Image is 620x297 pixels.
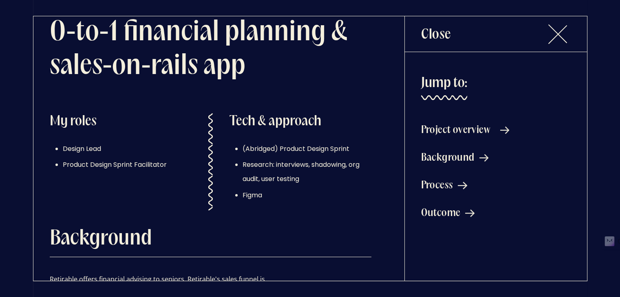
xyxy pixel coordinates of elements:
h2: Background [50,210,371,257]
div: Project overview [421,125,490,135]
h2: Tech & approach [229,113,321,130]
a: Background [421,144,505,172]
img: Arrow pointing to the right [495,126,510,134]
h1: 0-to-1 financial planning & sales-on-rails app [50,16,371,84]
li: Product Design Sprint Facilitator [63,157,192,172]
li: Design Lead [63,142,192,156]
a: Close [404,16,587,52]
h2: My roles [50,113,97,130]
div: Outcome [421,208,461,218]
h3: Jump to: [421,75,467,92]
a: Outcome [421,199,505,227]
img: Arrow pointing to the right [453,181,467,190]
a: Process [421,172,505,199]
li: Research: interviews, shadowing, org audit, user testing [243,157,371,186]
h3: Close [421,26,451,44]
img: Arrow pointing to the right [460,209,474,217]
div: Background [421,153,474,163]
li: (Abridged) Product Design Sprint [243,142,371,156]
li: Figma [243,188,371,202]
a: Project overview [421,116,505,144]
div: Process [421,181,453,190]
img: Arrow pointing to the right [474,154,489,162]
